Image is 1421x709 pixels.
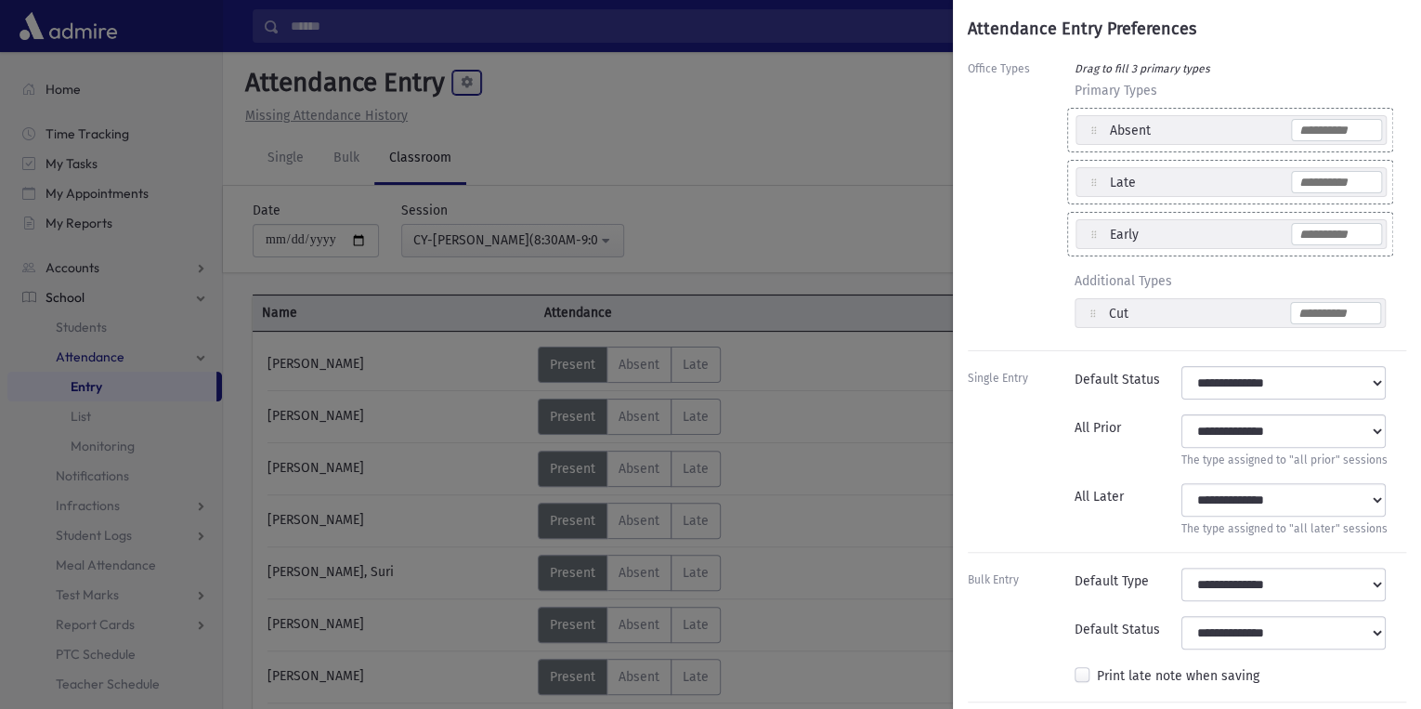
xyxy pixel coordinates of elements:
div: Single Entry [968,366,1075,400]
label: Print late note when saving [1097,666,1259,686]
div: Early [1110,225,1139,244]
div: Office Types [968,57,1067,335]
div: Cut [1109,304,1128,323]
span: Additional Types [1067,268,1393,291]
div: Default Type [1075,568,1181,601]
div: Drag to fill 3 primary types [1067,57,1393,77]
div: All Prior [1075,414,1181,468]
div: Absent [1110,121,1151,140]
div: The type assigned to "all prior" sessions [1181,448,1388,468]
div: Late [1110,173,1136,192]
div: Default Status [1075,366,1181,400]
div: Attendance Entry Preferences [968,17,1406,42]
div: Bulk Entry [968,568,1075,601]
div: The type assigned to "all later" sessions [1181,517,1388,537]
div: Primary Types [1067,77,1393,108]
div: Default Status [1075,616,1181,650]
div: All Later [1075,483,1181,537]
